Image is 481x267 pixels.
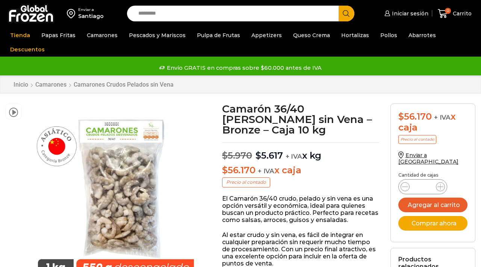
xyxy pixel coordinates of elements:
[256,150,283,161] bdi: 5.617
[222,177,270,187] p: Precio al contado
[256,150,261,161] span: $
[398,111,431,122] bdi: 56.170
[390,10,428,17] span: Iniciar sesión
[222,165,228,175] span: $
[193,28,244,42] a: Pulpa de Frutas
[38,28,79,42] a: Papas Fritas
[286,153,302,160] span: + IVA
[78,12,104,20] div: Santiago
[445,8,451,14] span: 0
[377,28,401,42] a: Pollos
[83,28,121,42] a: Camarones
[398,172,467,178] p: Cantidad de cajas
[222,195,379,224] p: El Camarón 36/40 crudo, pelado y sin vena es una opción versátil y económica, ideal para quienes ...
[13,81,174,88] nav: Breadcrumb
[434,114,451,121] span: + IVA
[222,165,379,176] p: x caja
[6,28,34,42] a: Tienda
[248,28,286,42] a: Appetizers
[78,7,104,12] div: Enviar a
[398,111,404,122] span: $
[398,216,467,231] button: Comprar ahora
[398,152,458,165] a: Enviar a [GEOGRAPHIC_DATA]
[398,198,467,212] button: Agregar al carrito
[436,5,473,22] a: 0 Carrito
[222,165,255,175] bdi: 56.170
[222,150,228,161] span: $
[405,28,440,42] a: Abarrotes
[337,28,373,42] a: Hortalizas
[222,103,379,135] h1: Camarón 36/40 [PERSON_NAME] sin Vena – Bronze – Caja 10 kg
[289,28,334,42] a: Queso Crema
[6,42,48,57] a: Descuentos
[398,135,436,144] p: Precio al contado
[416,181,430,192] input: Product quantity
[222,150,252,161] bdi: 5.970
[339,6,354,21] button: Search button
[383,6,428,21] a: Iniciar sesión
[35,81,67,88] a: Camarones
[67,7,78,20] img: address-field-icon.svg
[258,167,274,175] span: + IVA
[13,81,29,88] a: Inicio
[73,81,174,88] a: Camarones Crudos Pelados sin Vena
[398,111,467,133] div: x caja
[222,142,379,161] p: x kg
[125,28,189,42] a: Pescados y Mariscos
[451,10,472,17] span: Carrito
